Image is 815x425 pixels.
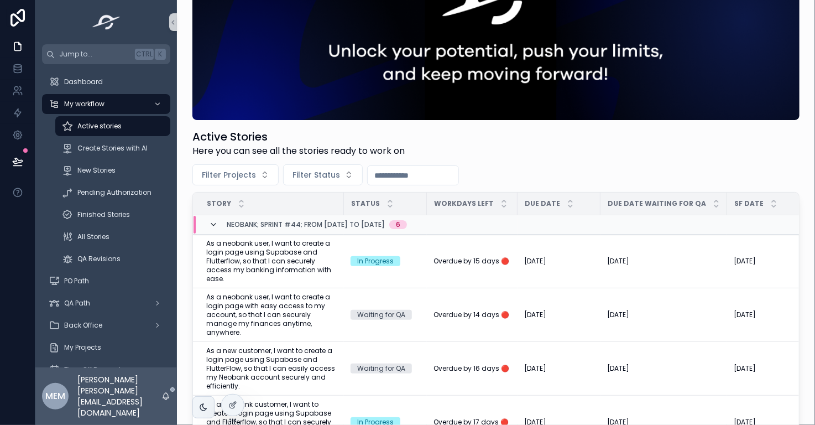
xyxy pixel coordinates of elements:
span: [DATE] [607,364,629,373]
span: Here you can see all the stories ready to work on [192,144,405,158]
span: My workflow [64,100,105,108]
span: Create Stories with AI [77,144,148,153]
span: [DATE] [524,310,546,319]
a: Back Office [42,315,170,335]
span: New Stories [77,166,116,175]
span: All Stories [77,232,109,241]
a: [DATE] [524,310,594,319]
span: [DATE] [734,364,756,373]
span: Finished Stories [77,210,130,219]
span: Filter Status [292,169,340,180]
span: K [156,50,165,59]
span: QA Path [64,299,90,308]
span: QA Revisions [77,255,121,263]
span: PO Path [64,277,89,286]
span: Neobank; Sprint #44; From [DATE] to [DATE] [227,220,385,229]
button: Select Button [192,164,279,185]
a: QA Path [42,293,170,313]
img: App logo [89,13,124,31]
div: In Progress [357,256,394,266]
a: My Projects [42,338,170,357]
span: MEm [45,390,65,403]
span: Status [351,199,380,208]
a: QA Revisions [55,249,170,269]
span: Overdue by 14 days 🔴 [433,310,509,319]
button: Select Button [283,164,363,185]
span: [DATE] [607,257,629,266]
a: [DATE] [524,364,594,373]
a: [DATE] [734,257,803,266]
a: New Stories [55,160,170,180]
a: Create Stories with AI [55,138,170,158]
span: SF Date [734,199,764,208]
span: [DATE] [607,310,629,319]
span: My Projects [64,343,101,352]
p: [PERSON_NAME] [PERSON_NAME] [EMAIL_ADDRESS][DOMAIN_NAME] [77,374,161,418]
a: As a neobank user, I want to create a login page using Supabase and Flutterflow, so that I can se... [206,239,337,283]
span: [DATE] [734,310,756,319]
div: Waiting for QA [357,310,405,320]
a: [DATE] [734,310,803,319]
span: Workdays Left [434,199,494,208]
span: [DATE] [524,364,546,373]
a: [DATE] [734,364,803,373]
a: [DATE] [607,364,720,373]
span: Pending Authorization [77,188,151,197]
span: [DATE] [524,257,546,266]
h1: Active Stories [192,129,405,144]
a: [DATE] [607,310,720,319]
div: Waiting for QA [357,364,405,374]
a: As a neobank user, I want to create a login page with easy access to my account, so that I can se... [206,293,337,337]
a: Waiting for QA [351,310,420,320]
span: Active stories [77,122,122,131]
span: Story [207,199,231,208]
span: Ctrl [135,49,154,60]
a: Dashboard [42,72,170,92]
a: [DATE] [524,257,594,266]
button: Jump to...CtrlK [42,44,170,64]
a: PO Path [42,271,170,291]
div: scrollable content [35,64,177,367]
span: Jump to... [59,50,130,59]
span: Overdue by 15 days 🔴 [433,257,509,266]
a: Waiting for QA [351,364,420,374]
a: [DATE] [607,257,720,266]
span: Overdue by 16 days 🔴 [433,364,509,373]
a: In Progress [351,256,420,266]
a: All Stories [55,227,170,247]
a: Overdue by 14 days 🔴 [433,310,511,319]
span: Due Date [525,199,560,208]
a: Finished Stories [55,205,170,225]
span: Back Office [64,321,102,330]
a: Pending Authorization [55,183,170,203]
a: Time Off Request [42,360,170,380]
span: Due Date Waiting for QA [608,199,706,208]
span: Filter Projects [202,169,256,180]
span: Time Off Request [64,365,121,374]
a: Overdue by 15 days 🔴 [433,257,511,266]
span: [DATE] [734,257,756,266]
a: As a new customer, I want to create a login page using Supabase and FlutterFlow, so that I can ea... [206,346,337,391]
div: 6 [396,220,400,229]
a: Active stories [55,116,170,136]
a: My workflow [42,94,170,114]
a: Overdue by 16 days 🔴 [433,364,511,373]
span: Dashboard [64,77,103,86]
